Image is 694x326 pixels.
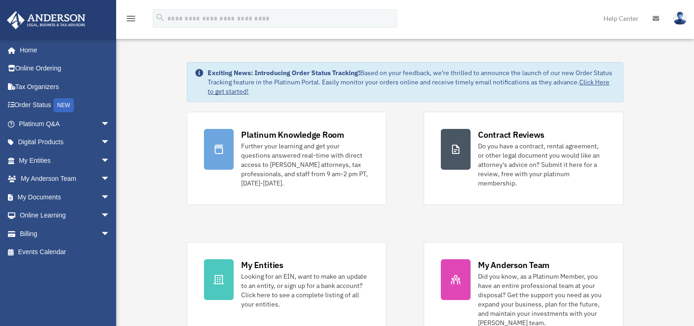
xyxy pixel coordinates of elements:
[101,133,119,152] span: arrow_drop_down
[208,69,360,77] strong: Exciting News: Introducing Order Status Tracking!
[7,243,124,262] a: Events Calendar
[424,112,623,205] a: Contract Reviews Do you have a contract, rental agreement, or other legal document you would like...
[478,141,606,188] div: Do you have a contract, rental agreement, or other legal document you would like an attorney's ad...
[101,115,119,134] span: arrow_drop_down
[7,133,124,152] a: Digital Productsarrow_drop_down
[4,11,88,29] img: Anderson Advisors Platinum Portal
[208,68,615,96] div: Based on your feedback, we're thrilled to announce the launch of our new Order Status Tracking fe...
[241,272,369,309] div: Looking for an EIN, want to make an update to an entity, or sign up for a bank account? Click her...
[241,259,283,271] div: My Entities
[125,16,137,24] a: menu
[101,170,119,189] span: arrow_drop_down
[155,13,165,23] i: search
[53,98,74,112] div: NEW
[241,129,344,141] div: Platinum Knowledge Room
[101,206,119,225] span: arrow_drop_down
[7,41,119,59] a: Home
[673,12,687,25] img: User Pic
[7,59,124,78] a: Online Ordering
[208,78,609,96] a: Click Here to get started!
[187,112,386,205] a: Platinum Knowledge Room Further your learning and get your questions answered real-time with dire...
[101,151,119,170] span: arrow_drop_down
[101,224,119,243] span: arrow_drop_down
[7,77,124,96] a: Tax Organizers
[7,115,124,133] a: Platinum Q&Aarrow_drop_down
[478,129,544,141] div: Contract Reviews
[478,259,550,271] div: My Anderson Team
[7,188,124,206] a: My Documentsarrow_drop_down
[7,170,124,188] a: My Anderson Teamarrow_drop_down
[125,13,137,24] i: menu
[7,151,124,170] a: My Entitiesarrow_drop_down
[7,206,124,225] a: Online Learningarrow_drop_down
[241,141,369,188] div: Further your learning and get your questions answered real-time with direct access to [PERSON_NAM...
[101,188,119,207] span: arrow_drop_down
[7,224,124,243] a: Billingarrow_drop_down
[7,96,124,115] a: Order StatusNEW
